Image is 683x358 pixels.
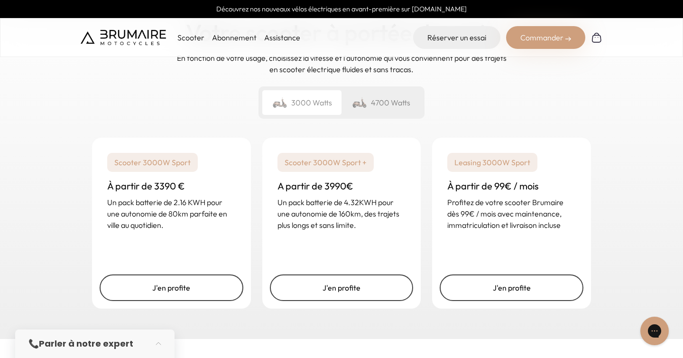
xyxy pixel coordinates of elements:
[107,153,198,172] p: Scooter 3000W Sport
[277,179,406,193] h3: A partir de 3990€
[262,90,341,115] div: 3000 Watts
[212,33,257,42] a: Abonnement
[107,197,236,231] p: Un pack batterie de 2.16 KWH pour une autonomie de 80km parfaite en ville au quotidien.
[591,32,602,43] img: Panier
[447,153,537,172] p: Leasing 3000W Sport
[177,32,204,43] p: Scooter
[81,30,166,45] img: Brumaire Motocycles
[175,52,508,75] p: En fonction de votre usage, choisissez la vitesse et l'autonomie qui vous conviennent pour des tr...
[107,179,236,193] h3: À partir de 3390 €
[636,313,674,349] iframe: Gorgias live chat messenger
[277,153,374,172] p: Scooter 3000W Sport +
[264,33,300,42] a: Assistance
[447,197,576,231] p: Profitez de votre scooter Brumaire dès 99€ / mois avec maintenance, immatriculation et livraison ...
[506,26,585,49] div: Commander
[565,36,571,42] img: right-arrow-2.png
[413,26,500,49] a: Réserver un essai
[270,274,414,301] a: J'en profite
[440,274,583,301] a: J'en profite
[341,90,421,115] div: 4700 Watts
[100,274,243,301] a: J'en profite
[447,179,576,193] h3: À partir de 99€ / mois
[277,197,406,231] p: Un pack batterie de 4.32KWH pour une autonomie de 160km, des trajets plus longs et sans limite.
